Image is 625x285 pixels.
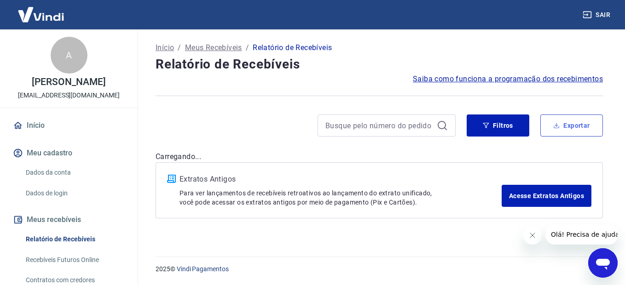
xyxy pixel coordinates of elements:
iframe: Button to launch messaging window [588,248,618,278]
button: Sair [581,6,614,23]
a: Relatório de Recebíveis [22,230,127,249]
a: Dados de login [22,184,127,203]
a: Meus Recebíveis [185,42,242,53]
iframe: Message from company [545,224,618,245]
p: / [246,42,249,53]
p: Para ver lançamentos de recebíveis retroativos ao lançamento do extrato unificado, você pode aces... [179,188,502,207]
img: ícone [167,175,176,183]
iframe: Close message [523,226,542,245]
h4: Relatório de Recebíveis [156,55,603,74]
p: Relatório de Recebíveis [253,42,332,53]
p: / [178,42,181,53]
a: Início [11,115,127,136]
span: Olá! Precisa de ajuda? [6,6,77,14]
a: Acesse Extratos Antigos [502,185,591,207]
img: Vindi [11,0,71,28]
button: Meu cadastro [11,143,127,163]
p: Carregando... [156,151,603,162]
a: Vindi Pagamentos [177,265,229,273]
div: A [51,37,87,74]
a: Dados da conta [22,163,127,182]
button: Meus recebíveis [11,210,127,230]
p: [EMAIL_ADDRESS][DOMAIN_NAME] [18,91,120,100]
p: 2025 © [156,264,603,274]
a: Saiba como funciona a programação dos recebimentos [413,74,603,85]
p: Extratos Antigos [179,174,502,185]
input: Busque pelo número do pedido [325,119,433,132]
button: Filtros [467,114,529,137]
p: [PERSON_NAME] [32,77,105,87]
a: Recebíveis Futuros Online [22,251,127,269]
button: Exportar [540,114,603,137]
a: Início [156,42,174,53]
